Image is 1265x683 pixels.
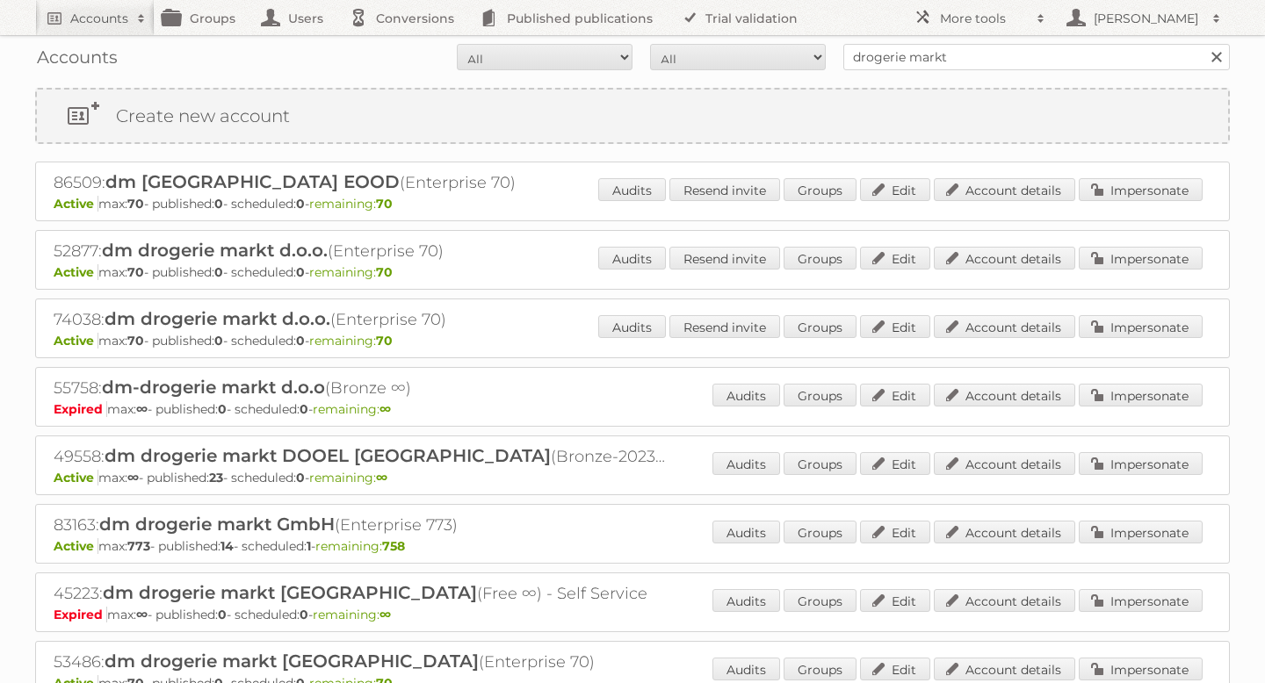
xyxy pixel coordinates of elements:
[127,196,144,212] strong: 70
[105,445,551,466] span: dm drogerie markt DOOEL [GEOGRAPHIC_DATA]
[376,470,387,485] strong: ∞
[54,171,669,194] h2: 86509: (Enterprise 70)
[376,264,393,280] strong: 70
[300,607,308,622] strong: 0
[784,589,857,612] a: Groups
[313,401,391,417] span: remaining:
[934,384,1075,406] a: Account details
[860,384,930,406] a: Edit
[220,538,234,554] strong: 14
[54,651,669,673] h2: 53486: (Enterprise 70)
[54,333,98,349] span: Active
[54,377,669,399] h2: 55758: (Bronze ∞)
[376,196,393,212] strong: 70
[934,178,1075,201] a: Account details
[712,452,780,475] a: Audits
[37,90,1228,142] a: Create new account
[127,538,150,554] strong: 773
[784,521,857,543] a: Groups
[313,607,391,622] span: remaining:
[309,264,393,280] span: remaining:
[860,315,930,338] a: Edit
[669,178,780,201] a: Resend invite
[860,247,930,270] a: Edit
[1079,247,1203,270] a: Impersonate
[209,470,223,485] strong: 23
[712,658,780,680] a: Audits
[54,196,98,212] span: Active
[214,333,223,349] strong: 0
[296,196,305,212] strong: 0
[99,514,335,535] span: dm drogerie markt GmbH
[934,589,1075,612] a: Account details
[1079,384,1203,406] a: Impersonate
[669,315,780,338] a: Resend invite
[1079,315,1203,338] a: Impersonate
[315,538,405,554] span: remaining:
[379,607,391,622] strong: ∞
[1079,178,1203,201] a: Impersonate
[1079,521,1203,543] a: Impersonate
[218,401,227,417] strong: 0
[382,538,405,554] strong: 758
[54,538,98,554] span: Active
[1089,10,1204,27] h2: [PERSON_NAME]
[1079,589,1203,612] a: Impersonate
[54,264,1211,280] p: max: - published: - scheduled: -
[102,240,328,261] span: dm drogerie markt d.o.o.
[127,333,144,349] strong: 70
[1079,452,1203,475] a: Impersonate
[214,264,223,280] strong: 0
[934,658,1075,680] a: Account details
[127,470,139,485] strong: ∞
[105,171,400,192] span: dm [GEOGRAPHIC_DATA] EOOD
[784,384,857,406] a: Groups
[934,521,1075,543] a: Account details
[309,470,387,485] span: remaining:
[598,178,666,201] a: Audits
[54,333,1211,349] p: max: - published: - scheduled: -
[54,240,669,262] h2: 52877: (Enterprise 70)
[784,315,857,338] a: Groups
[54,582,669,605] h2: 45223: (Free ∞) - Self Service
[54,514,669,536] h2: 83163: (Enterprise 773)
[296,264,305,280] strong: 0
[860,658,930,680] a: Edit
[307,538,311,554] strong: 1
[105,308,330,329] span: dm drogerie markt d.o.o.
[105,651,479,672] span: dm drogerie markt [GEOGRAPHIC_DATA]
[784,452,857,475] a: Groups
[940,10,1028,27] h2: More tools
[309,333,393,349] span: remaining:
[860,521,930,543] a: Edit
[598,315,666,338] a: Audits
[934,315,1075,338] a: Account details
[860,452,930,475] a: Edit
[54,196,1211,212] p: max: - published: - scheduled: -
[784,658,857,680] a: Groups
[102,377,325,398] span: dm-drogerie markt d.o.o
[669,247,780,270] a: Resend invite
[934,452,1075,475] a: Account details
[136,607,148,622] strong: ∞
[54,470,98,485] span: Active
[860,178,930,201] a: Edit
[136,401,148,417] strong: ∞
[784,178,857,201] a: Groups
[1079,658,1203,680] a: Impersonate
[712,589,780,612] a: Audits
[54,264,98,280] span: Active
[376,333,393,349] strong: 70
[934,247,1075,270] a: Account details
[103,582,477,603] span: dm drogerie markt [GEOGRAPHIC_DATA]
[54,607,107,622] span: Expired
[598,247,666,270] a: Audits
[784,247,857,270] a: Groups
[54,538,1211,554] p: max: - published: - scheduled: -
[54,308,669,331] h2: 74038: (Enterprise 70)
[70,10,128,27] h2: Accounts
[712,521,780,543] a: Audits
[54,401,107,417] span: Expired
[712,384,780,406] a: Audits
[309,196,393,212] span: remaining:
